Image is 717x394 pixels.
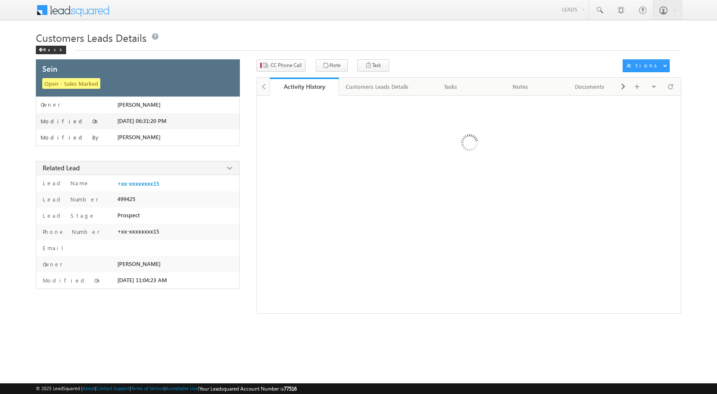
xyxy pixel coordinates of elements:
[339,78,416,96] a: Customers Leads Details
[117,134,160,140] span: [PERSON_NAME]
[131,385,164,391] a: Terms of Service
[346,82,408,92] div: Customers Leads Details
[256,59,306,72] button: CC Phone Call
[41,101,61,108] label: Owner
[41,277,102,284] label: Modified On
[117,180,159,187] a: +xx-xxxxxxxx15
[96,385,130,391] a: Contact Support
[117,101,160,108] span: [PERSON_NAME]
[270,78,339,96] a: Activity History
[486,78,555,96] a: Notes
[41,244,70,252] label: Email
[41,212,95,219] label: Lead Stage
[357,59,389,72] button: Task
[41,196,99,203] label: Lead Number
[117,196,135,202] span: 499425
[36,385,297,393] span: © 2025 LeadSquared | | | | |
[284,385,297,392] span: 77516
[627,61,660,69] div: Actions
[555,78,625,96] a: Documents
[36,46,66,54] div: Back
[416,78,486,96] a: Tasks
[117,212,140,219] span: Prospect
[117,260,160,267] span: [PERSON_NAME]
[82,385,95,391] a: About
[199,385,297,392] span: Your Leadsquared Account Number is
[41,260,63,268] label: Owner
[41,179,90,187] label: Lead Name
[166,385,198,391] a: Acceptable Use
[117,117,166,124] span: [DATE] 06:31:20 PM
[493,82,548,92] div: Notes
[36,31,146,44] span: Customers Leads Details
[41,228,100,236] label: Phone Number
[623,59,670,72] button: Actions
[423,82,478,92] div: Tasks
[42,78,100,89] span: Open - Sales Marked
[41,134,101,141] label: Modified By
[562,82,617,92] div: Documents
[425,100,513,188] img: Loading ...
[117,228,159,235] span: +xx-xxxxxxxx15
[276,82,333,90] div: Activity History
[271,61,302,69] span: CC Phone Call
[117,277,167,283] span: [DATE] 11:04:23 AM
[316,59,348,72] button: Note
[41,118,99,125] label: Modified On
[42,65,58,73] span: Sein
[43,163,80,172] span: Related Lead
